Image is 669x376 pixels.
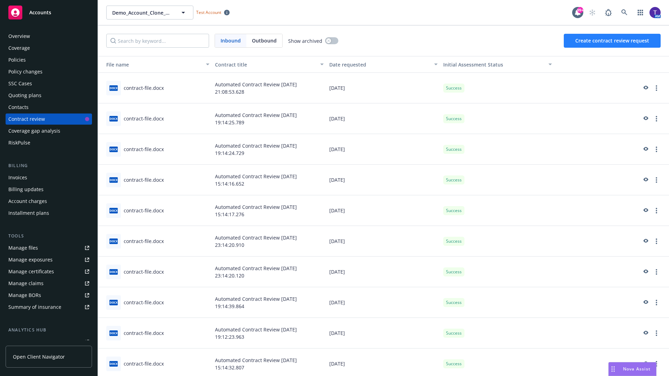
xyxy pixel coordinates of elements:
[124,329,164,337] div: contract-file.docx
[329,61,430,68] div: Date requested
[443,61,503,68] span: Initial Assessment Status
[446,361,462,367] span: Success
[6,207,92,219] a: Installment plans
[101,61,202,68] div: File name
[326,73,441,103] div: [DATE]
[446,299,462,306] span: Success
[6,278,92,289] a: Manage claims
[6,137,92,148] a: RiskPulse
[109,330,118,336] span: docx
[641,237,649,245] a: preview
[6,233,92,240] div: Tools
[212,195,326,226] div: Automated Contract Review [DATE] 15:14:17.276
[652,360,661,368] a: more
[641,176,649,184] a: preview
[652,115,661,123] a: more
[8,254,53,265] div: Manage exposures
[109,361,118,366] span: docx
[6,78,92,89] a: SSC Cases
[6,102,92,113] a: Contacts
[326,134,441,165] div: [DATE]
[326,195,441,226] div: [DATE]
[446,330,462,336] span: Success
[212,103,326,134] div: Automated Contract Review [DATE] 19:14:25.789
[575,37,649,44] span: Create contract review request
[109,147,118,152] span: docx
[8,172,27,183] div: Invoices
[6,3,92,22] a: Accounts
[124,299,164,306] div: contract-file.docx
[109,238,118,244] span: docx
[109,269,118,274] span: docx
[212,73,326,103] div: Automated Contract Review [DATE] 21:08:53.628
[246,34,282,47] span: Outbound
[112,9,172,16] span: Demo_Account_Clone_QA_CR_Tests_Prospect
[215,34,246,47] span: Inbound
[8,278,44,289] div: Manage claims
[8,31,30,42] div: Overview
[652,84,661,92] a: more
[641,206,649,215] a: preview
[6,290,92,301] a: Manage BORs
[8,78,32,89] div: SSC Cases
[106,6,193,19] button: Demo_Account_Clone_QA_CR_Tests_Prospect
[8,301,61,313] div: Summary of insurance
[652,298,661,307] a: more
[446,269,462,275] span: Success
[124,207,164,214] div: contract-file.docx
[6,66,92,77] a: Policy changes
[212,257,326,287] div: Automated Contract Review [DATE] 23:14:20.120
[109,116,118,121] span: docx
[641,84,649,92] a: preview
[124,268,164,275] div: contract-file.docx
[8,113,45,125] div: Contract review
[13,353,65,360] span: Open Client Navigator
[577,7,583,13] div: 99+
[8,66,43,77] div: Policy changes
[124,360,164,367] div: contract-file.docx
[288,37,322,45] span: Show archived
[6,196,92,207] a: Account charges
[326,287,441,318] div: [DATE]
[641,360,649,368] a: preview
[212,165,326,195] div: Automated Contract Review [DATE] 15:14:16.652
[8,42,30,54] div: Coverage
[124,176,164,183] div: contract-file.docx
[193,9,232,16] span: Test Account
[8,102,29,113] div: Contacts
[215,61,316,68] div: Contract title
[6,254,92,265] a: Manage exposures
[641,298,649,307] a: preview
[446,146,462,152] span: Success
[8,54,26,65] div: Policies
[652,206,661,215] a: more
[8,196,47,207] div: Account charges
[443,61,544,68] div: Toggle SortBy
[446,238,462,244] span: Success
[212,226,326,257] div: Automated Contract Review [DATE] 23:14:20.910
[124,84,164,92] div: contract-file.docx
[641,145,649,154] a: preview
[6,266,92,277] a: Manage certificates
[6,42,92,54] a: Coverage
[652,268,661,276] a: more
[641,329,649,337] a: preview
[6,113,92,125] a: Contract review
[8,207,49,219] div: Installment plans
[6,327,92,334] div: Analytics hub
[6,31,92,42] a: Overview
[8,125,60,136] div: Coverage gap analysis
[221,37,241,44] span: Inbound
[212,56,326,73] button: Contract title
[106,34,209,48] input: Search by keyword...
[109,85,118,91] span: docx
[649,7,661,18] img: photo
[252,37,277,44] span: Outbound
[101,61,202,68] div: Toggle SortBy
[124,237,164,245] div: contract-file.docx
[633,6,647,19] a: Switch app
[8,137,30,148] div: RiskPulse
[8,90,41,101] div: Quoting plans
[641,268,649,276] a: preview
[326,165,441,195] div: [DATE]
